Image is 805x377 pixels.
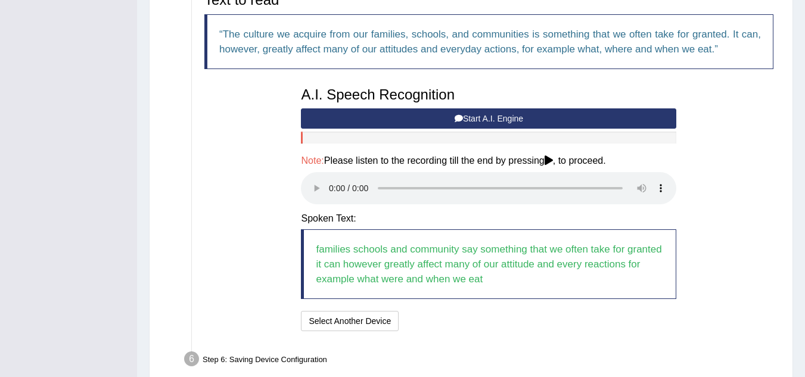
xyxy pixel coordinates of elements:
h4: Please listen to the recording till the end by pressing , to proceed. [301,155,676,166]
h3: A.I. Speech Recognition [301,87,676,102]
div: Step 6: Saving Device Configuration [179,348,787,374]
button: Start A.I. Engine [301,108,676,129]
blockquote: families schools and community say something that we often take for granted it can however greatl... [301,229,676,299]
button: Select Another Device [301,311,399,331]
h4: Spoken Text: [301,213,676,224]
q: The culture we acquire from our families, schools, and communities is something that we often tak... [219,29,761,55]
span: Note: [301,155,324,166]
